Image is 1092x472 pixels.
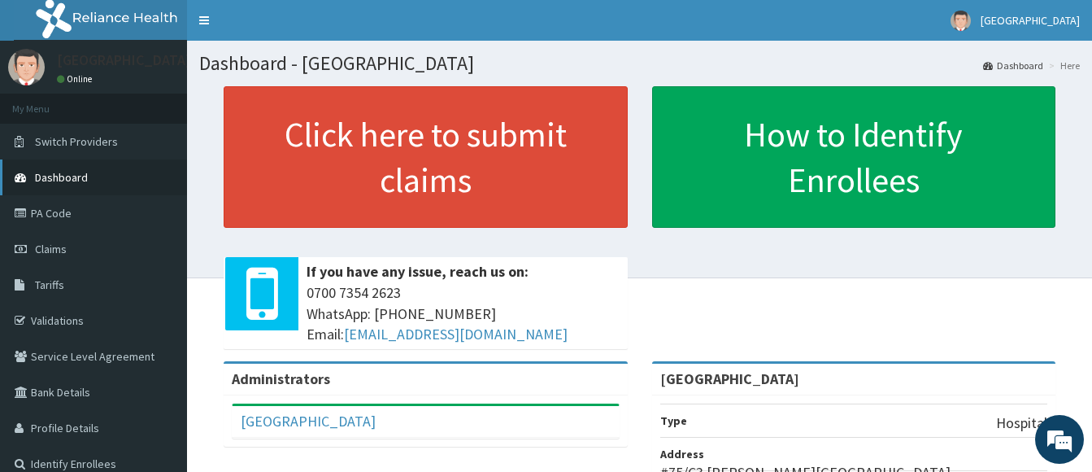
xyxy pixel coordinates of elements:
[652,86,1056,228] a: How to Identify Enrollees
[199,53,1080,74] h1: Dashboard - [GEOGRAPHIC_DATA]
[981,13,1080,28] span: [GEOGRAPHIC_DATA]
[983,59,1043,72] a: Dashboard
[951,11,971,31] img: User Image
[344,325,568,343] a: [EMAIL_ADDRESS][DOMAIN_NAME]
[307,262,529,281] b: If you have any issue, reach us on:
[35,170,88,185] span: Dashboard
[57,53,191,68] p: [GEOGRAPHIC_DATA]
[35,242,67,256] span: Claims
[224,86,628,228] a: Click here to submit claims
[35,134,118,149] span: Switch Providers
[660,413,687,428] b: Type
[660,447,704,461] b: Address
[660,369,799,388] strong: [GEOGRAPHIC_DATA]
[57,73,96,85] a: Online
[241,412,376,430] a: [GEOGRAPHIC_DATA]
[996,413,1047,434] p: Hospital
[307,282,620,345] span: 0700 7354 2623 WhatsApp: [PHONE_NUMBER] Email:
[1045,59,1080,72] li: Here
[232,369,330,388] b: Administrators
[8,49,45,85] img: User Image
[35,278,64,292] span: Tariffs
